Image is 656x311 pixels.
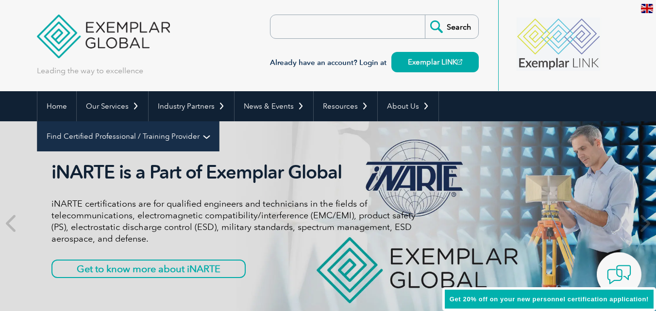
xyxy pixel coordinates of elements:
[51,161,416,183] h2: iNARTE is a Part of Exemplar Global
[457,59,462,65] img: open_square.png
[270,57,479,69] h3: Already have an account? Login at
[378,91,438,121] a: About Us
[314,91,377,121] a: Resources
[391,52,479,72] a: Exemplar LINK
[51,198,416,245] p: iNARTE certifications are for qualified engineers and technicians in the fields of telecommunicat...
[77,91,148,121] a: Our Services
[425,15,478,38] input: Search
[641,4,653,13] img: en
[37,65,143,76] p: Leading the way to excellence
[51,260,246,278] a: Get to know more about iNARTE
[149,91,234,121] a: Industry Partners
[235,91,313,121] a: News & Events
[37,91,76,121] a: Home
[607,262,631,287] img: contact-chat.png
[37,121,219,151] a: Find Certified Professional / Training Provider
[450,295,649,303] span: Get 20% off on your new personnel certification application!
